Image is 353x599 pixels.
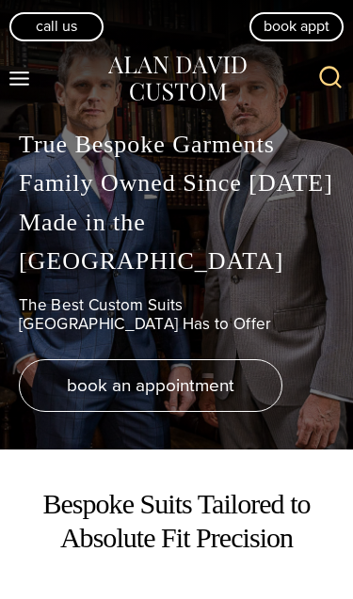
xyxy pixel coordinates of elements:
[19,487,334,555] h2: Bespoke Suits Tailored to Absolute Fit Precision
[106,53,248,105] img: Alan David Custom
[19,125,334,281] p: True Bespoke Garments Family Owned Since [DATE] Made in the [GEOGRAPHIC_DATA]
[19,359,282,412] a: book an appointment
[19,296,334,335] h1: The Best Custom Suits [GEOGRAPHIC_DATA] Has to Offer
[9,12,104,40] a: Call Us
[67,371,234,399] span: book an appointment
[249,12,344,40] a: book appt
[308,56,353,102] button: View Search Form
